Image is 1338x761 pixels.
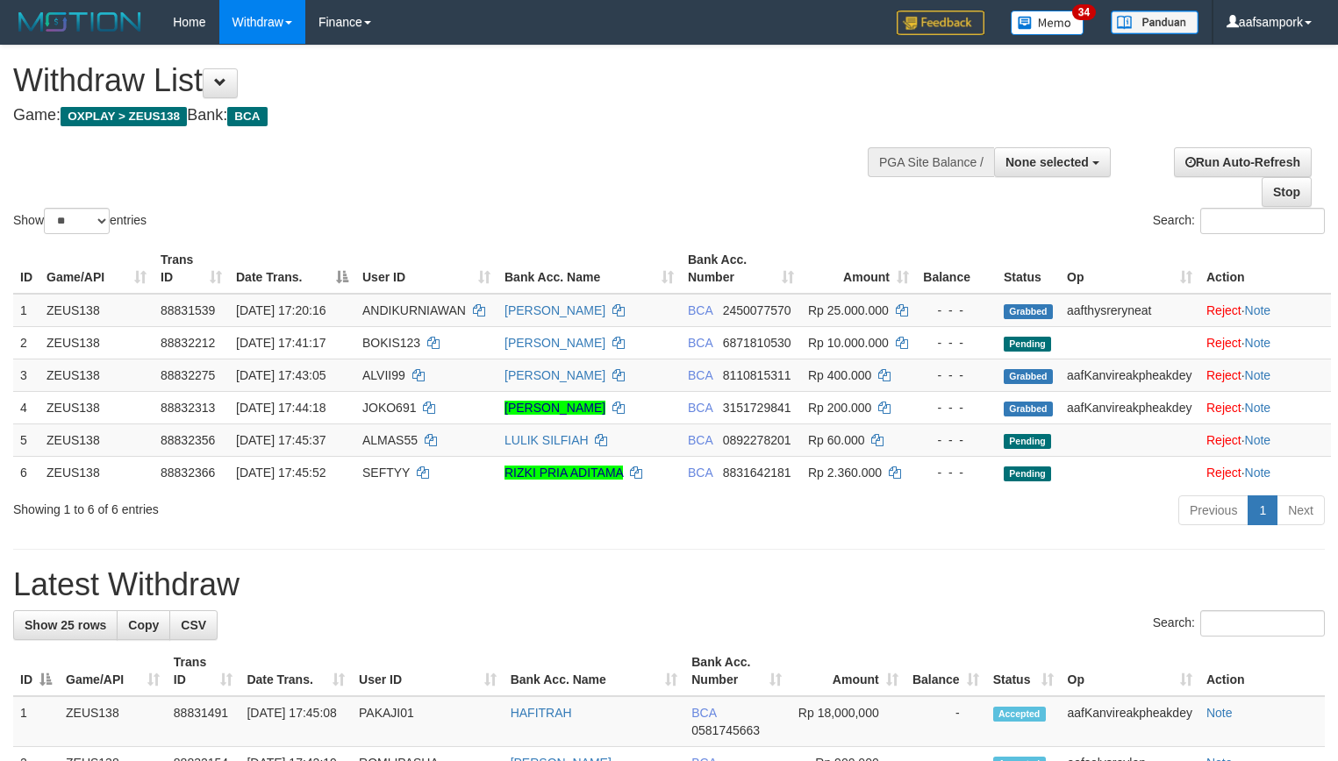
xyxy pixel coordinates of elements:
th: Bank Acc. Number: activate to sort column ascending [684,646,788,696]
td: · [1199,294,1331,327]
div: - - - [923,464,990,481]
span: Grabbed [1004,304,1053,319]
a: 1 [1248,495,1277,525]
th: Trans ID: activate to sort column ascending [167,646,240,696]
a: Reject [1206,303,1241,317]
span: OXPLAY > ZEUS138 [61,107,187,126]
a: Reject [1206,433,1241,447]
span: Accepted [993,707,1046,722]
td: aafKanvireakpheakdey [1060,391,1199,423]
th: Date Trans.: activate to sort column descending [229,244,355,294]
td: ZEUS138 [39,456,154,488]
th: Bank Acc. Number: activate to sort column ascending [681,244,801,294]
td: · [1199,391,1331,423]
div: - - - [923,334,990,352]
input: Search: [1200,610,1325,637]
a: Reject [1206,466,1241,480]
td: · [1199,359,1331,391]
div: - - - [923,399,990,416]
td: · [1199,423,1331,456]
span: [DATE] 17:45:37 [236,433,326,447]
span: ALMAS55 [362,433,418,447]
td: ZEUS138 [39,326,154,359]
span: 34 [1072,4,1096,20]
td: 88831491 [167,696,240,747]
th: Balance [916,244,997,294]
a: Reject [1206,401,1241,415]
span: BCA [691,706,716,720]
a: Note [1245,303,1271,317]
span: Copy 0581745663 to clipboard [691,723,760,737]
th: Action [1199,244,1331,294]
td: ZEUS138 [59,696,167,747]
span: [DATE] 17:43:05 [236,368,326,382]
th: Balance: activate to sort column ascending [905,646,986,696]
h1: Latest Withdraw [13,567,1325,602]
label: Search: [1153,208,1325,234]
div: - - - [923,302,990,319]
th: Bank Acc. Name: activate to sort column ascending [497,244,681,294]
th: Amount: activate to sort column ascending [801,244,916,294]
td: aafKanvireakpheakdey [1061,696,1199,747]
th: Op: activate to sort column ascending [1061,646,1199,696]
span: [DATE] 17:44:18 [236,401,326,415]
span: Copy 8831642181 to clipboard [723,466,791,480]
img: panduan.png [1111,11,1198,34]
span: [DATE] 17:20:16 [236,303,326,317]
span: BCA [688,336,712,350]
img: Button%20Memo.svg [1011,11,1084,35]
div: Showing 1 to 6 of 6 entries [13,494,544,518]
input: Search: [1200,208,1325,234]
span: ANDIKURNIAWAN [362,303,466,317]
td: 2 [13,326,39,359]
th: Status: activate to sort column ascending [986,646,1061,696]
th: User ID: activate to sort column ascending [352,646,504,696]
td: ZEUS138 [39,423,154,456]
td: [DATE] 17:45:08 [240,696,352,747]
a: Note [1206,706,1233,720]
a: Note [1245,368,1271,382]
th: ID [13,244,39,294]
div: - - - [923,431,990,449]
span: Copy 8110815311 to clipboard [723,368,791,382]
h1: Withdraw List [13,63,875,98]
img: Feedback.jpg [897,11,984,35]
a: Reject [1206,368,1241,382]
span: [DATE] 17:41:17 [236,336,326,350]
span: Copy 6871810530 to clipboard [723,336,791,350]
th: Op: activate to sort column ascending [1060,244,1199,294]
th: Game/API: activate to sort column ascending [59,646,167,696]
span: BCA [688,368,712,382]
th: Trans ID: activate to sort column ascending [154,244,229,294]
th: User ID: activate to sort column ascending [355,244,497,294]
span: 88832366 [161,466,215,480]
span: BOKIS123 [362,336,420,350]
th: Game/API: activate to sort column ascending [39,244,154,294]
a: [PERSON_NAME] [504,303,605,317]
a: Reject [1206,336,1241,350]
h4: Game: Bank: [13,107,875,124]
span: Rp 400.000 [808,368,871,382]
span: Pending [1004,466,1051,481]
span: JOKO691 [362,401,416,415]
span: Grabbed [1004,402,1053,416]
th: Date Trans.: activate to sort column ascending [240,646,352,696]
label: Show entries [13,208,147,234]
td: ZEUS138 [39,294,154,327]
a: [PERSON_NAME] [504,401,605,415]
span: Rp 2.360.000 [808,466,882,480]
a: Show 25 rows [13,610,118,640]
a: Note [1245,433,1271,447]
span: BCA [688,433,712,447]
span: Rp 25.000.000 [808,303,889,317]
a: RIZKI PRIA ADITAMA [504,466,623,480]
a: LULIK SILFIAH [504,433,589,447]
a: CSV [169,610,218,640]
td: 6 [13,456,39,488]
th: Status [997,244,1060,294]
span: 88832275 [161,368,215,382]
span: Copy 3151729841 to clipboard [723,401,791,415]
span: ALVII99 [362,368,405,382]
span: 88831539 [161,303,215,317]
a: Note [1245,336,1271,350]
